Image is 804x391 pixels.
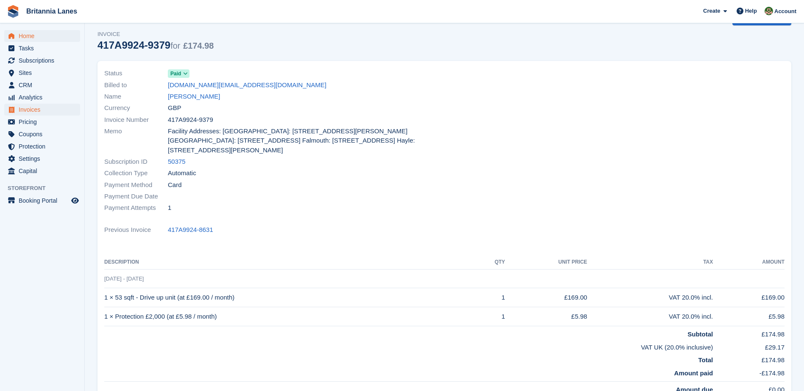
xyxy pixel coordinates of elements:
[19,128,70,140] span: Coupons
[104,180,168,190] span: Payment Method
[70,195,80,206] a: Preview store
[104,225,168,235] span: Previous Invoice
[170,70,181,77] span: Paid
[4,91,80,103] a: menu
[104,69,168,78] span: Status
[104,80,168,90] span: Billed to
[19,165,70,177] span: Capital
[4,104,80,116] a: menu
[19,79,70,91] span: CRM
[19,140,70,152] span: Protection
[19,30,70,42] span: Home
[4,79,80,91] a: menu
[687,330,713,338] strong: Subtotal
[104,307,475,326] td: 1 × Protection £2,000 (at £5.98 / month)
[97,30,214,39] span: Invoice
[168,203,171,213] span: 1
[19,153,70,165] span: Settings
[587,256,713,269] th: Tax
[170,41,180,50] span: for
[713,339,785,352] td: £29.17
[765,7,773,15] img: Sam Wooldridge
[7,5,19,18] img: stora-icon-8386f47178a22dfd0bd8f6a31ec36ba5ce8667c1dd55bd0f319d3a0aa187defe.svg
[4,140,80,152] a: menu
[713,256,785,269] th: Amount
[713,352,785,365] td: £174.98
[587,312,713,322] div: VAT 20.0% incl.
[505,307,587,326] td: £5.98
[4,42,80,54] a: menu
[19,42,70,54] span: Tasks
[587,293,713,303] div: VAT 20.0% incl.
[168,168,196,178] span: Automatic
[104,168,168,178] span: Collection Type
[104,157,168,167] span: Subscription ID
[4,195,80,207] a: menu
[104,203,168,213] span: Payment Attempts
[19,195,70,207] span: Booking Portal
[19,104,70,116] span: Invoices
[183,41,214,50] span: £174.98
[4,67,80,79] a: menu
[713,288,785,307] td: £169.00
[475,307,505,326] td: 1
[475,288,505,307] td: 1
[703,7,720,15] span: Create
[505,288,587,307] td: £169.00
[104,339,713,352] td: VAT UK (20.0% inclusive)
[168,127,440,155] span: Facility Addresses: [GEOGRAPHIC_DATA]: [STREET_ADDRESS][PERSON_NAME] [GEOGRAPHIC_DATA]: [STREET_A...
[104,127,168,155] span: Memo
[104,103,168,113] span: Currency
[19,116,70,128] span: Pricing
[19,91,70,103] span: Analytics
[475,256,505,269] th: QTY
[4,55,80,66] a: menu
[745,7,757,15] span: Help
[104,92,168,102] span: Name
[168,115,213,125] span: 417A9924-9379
[4,165,80,177] a: menu
[23,4,81,18] a: Britannia Lanes
[104,115,168,125] span: Invoice Number
[168,80,326,90] a: [DOMAIN_NAME][EMAIL_ADDRESS][DOMAIN_NAME]
[104,256,475,269] th: Description
[104,275,144,282] span: [DATE] - [DATE]
[774,7,796,16] span: Account
[713,307,785,326] td: £5.98
[104,192,168,201] span: Payment Due Date
[168,180,182,190] span: Card
[168,92,220,102] a: [PERSON_NAME]
[4,116,80,128] a: menu
[505,256,587,269] th: Unit Price
[4,153,80,165] a: menu
[4,30,80,42] a: menu
[713,326,785,339] td: £174.98
[168,225,213,235] a: 417A9924-8631
[4,128,80,140] a: menu
[713,365,785,382] td: -£174.98
[168,69,189,78] a: Paid
[19,55,70,66] span: Subscriptions
[8,184,84,193] span: Storefront
[19,67,70,79] span: Sites
[97,39,214,51] div: 417A9924-9379
[168,103,181,113] span: GBP
[104,288,475,307] td: 1 × 53 sqft - Drive up unit (at £169.00 / month)
[674,369,713,377] strong: Amount paid
[168,157,186,167] a: 50375
[698,356,713,363] strong: Total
